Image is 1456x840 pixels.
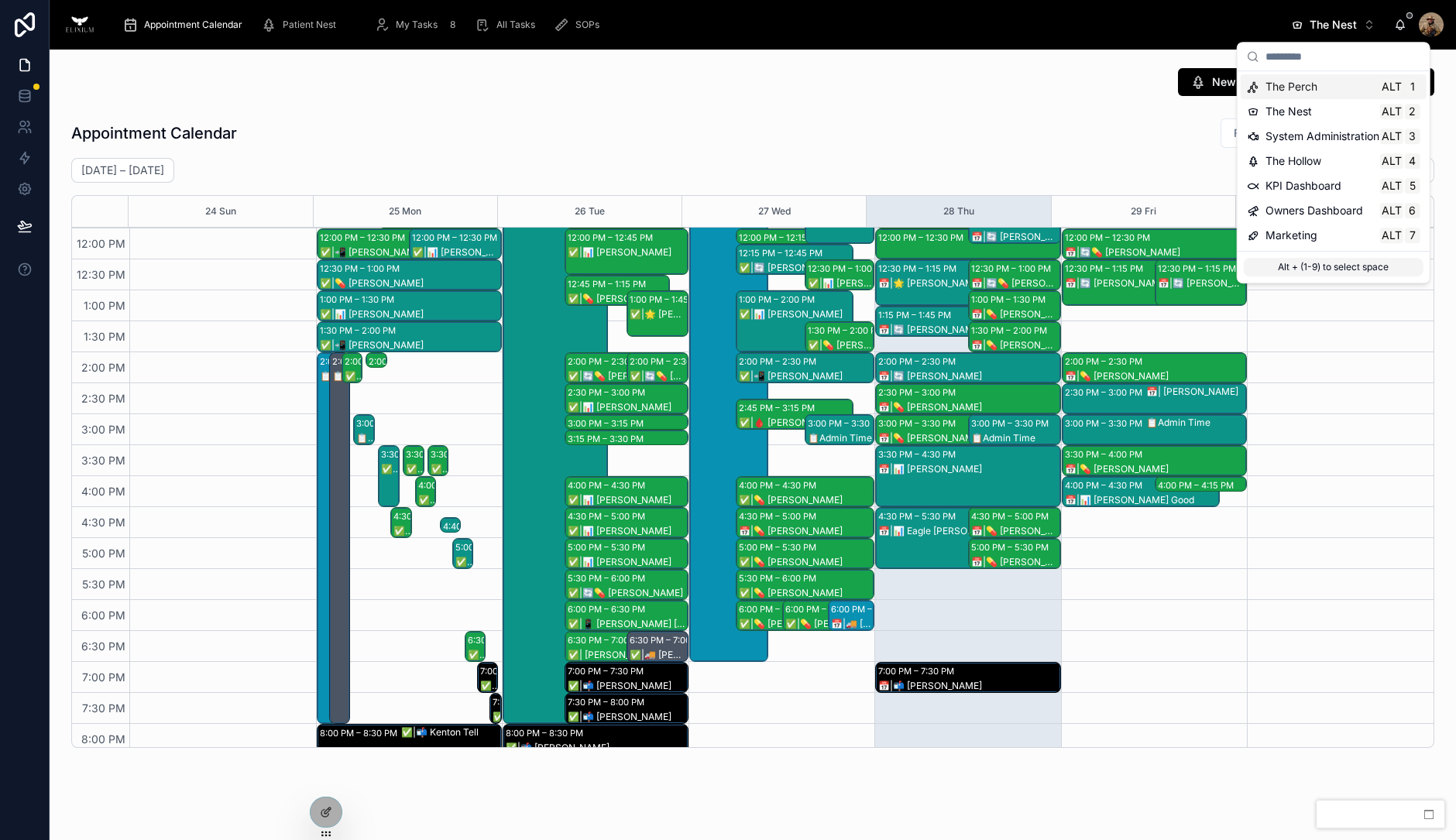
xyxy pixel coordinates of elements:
div: ✅|📬 [PERSON_NAME] [568,680,687,692]
div: ✅|💊 [PERSON_NAME] [320,277,501,290]
div: 5:30 PM – 6:00 PM✅|🔄💊 [PERSON_NAME] [565,570,688,599]
div: 7:00 PM – 7:30 PM📅|📬 [PERSON_NAME] [876,663,1060,692]
div: 1:30 PM – 2:00 PM✅|💊 [PERSON_NAME] [805,322,874,351]
div: ✅|📊 [PERSON_NAME] [568,246,687,259]
div: 12:00 PM – 12:45 PM [568,230,657,245]
div: 📋Admin Time [320,370,336,382]
div: ✅|💊 [PERSON_NAME] [785,618,860,630]
div: 12:30 PM – 1:15 PM📅|🔄 [PERSON_NAME] [1063,260,1219,305]
div: 3:00 PM – 3:15 PM [565,415,688,430]
div: 11:45 AM – 12:15 PM📅|🔄 [PERSON_NAME] [969,214,1060,243]
div: ✅|📬 Kenton Tell [401,726,501,739]
span: The Nest [1310,17,1357,33]
div: 📅| [PERSON_NAME] [1146,386,1246,398]
button: Select Button [1221,118,1319,148]
div: ✅|📲 [PERSON_NAME] [320,339,501,351]
div: ✅|📬 [PERSON_NAME] [493,711,500,723]
div: 5:00 PM – 5:30 PM📅|💊 [PERSON_NAME] [969,539,1060,568]
div: 11:00 AM – 7:00 PM📋Admin Time [690,167,767,661]
div: 4:00 PM – 4:30 PM [1065,478,1146,493]
span: 4 [1406,155,1419,167]
div: 1:30 PM – 2:00 PM [971,323,1051,338]
div: 1:00 PM – 1:30 PM [320,292,398,307]
div: 2:30 PM – 3:00 PM📅| [PERSON_NAME] [1063,384,1247,413]
span: New Patient [1212,74,1276,90]
button: 25 Mon [389,196,421,227]
div: ✅|💊 [PERSON_NAME] [431,463,447,475]
div: 26 Tue [575,196,605,227]
div: ✅|💊 [PERSON_NAME] [739,556,874,568]
span: Appointment Calendar [144,19,242,31]
div: 6:30 PM – 7:00 PM [568,633,648,648]
div: 27 Wed [758,196,791,227]
div: 5:00 PM – 5:30 PM [455,540,537,555]
span: The Perch [1265,79,1317,94]
span: 2:00 PM [77,361,129,374]
span: 6:00 PM [77,609,129,622]
div: 6:00 PM – 6:30 PM✅|💊 [PERSON_NAME] [737,601,814,630]
div: 6:00 PM – 6:30 PM✅|📱 [PERSON_NAME] [PERSON_NAME] [565,601,688,630]
span: 3:30 PM [77,454,129,467]
div: 3:00 PM – 3:30 PM [356,416,438,431]
span: 1:00 PM [80,299,129,312]
div: 3:00 PM – 3:30 PM📋Admin Time [354,415,373,444]
div: ✅|📊 [PERSON_NAME] [568,401,687,413]
div: ✅|📬 [PERSON_NAME] [506,742,687,754]
div: 2:00 PM – 2:30 PM [345,354,426,369]
div: 📅|🔄💊 [PERSON_NAME] [971,277,1059,290]
div: 3:00 PM – 3:30 PM [878,416,960,431]
div: 1:15 PM – 1:45 PM [878,307,955,323]
a: All Tasks [470,11,546,39]
div: ✅|🩸 [PERSON_NAME] [739,417,853,429]
div: 12:30 PM – 1:00 PM [808,261,891,276]
div: 3:00 PM – 3:30 PM [808,416,889,431]
div: 📅|🔄 [PERSON_NAME] [1158,277,1246,290]
div: 12:30 PM – 1:15 PM [878,261,960,276]
div: 4:30 PM – 5:00 PM✅|📊 [PERSON_NAME] [391,508,410,537]
div: ✅|💊 [PERSON_NAME] [739,587,874,599]
div: 6:00 PM – 6:30 PM📅|🚚 [PERSON_NAME] [829,601,874,630]
span: Alt [1382,81,1402,93]
div: 1:30 PM – 2:00 PM [808,323,888,338]
span: The Nest [1265,104,1312,119]
div: 12:30 PM – 1:00 PM✅|💊 [PERSON_NAME] [318,260,502,290]
div: 📅|🔄💊 [PERSON_NAME] [1065,246,1246,259]
div: ✅|📬 [PERSON_NAME] [480,680,496,692]
div: 2:00 PM – 2:15 PM [369,354,448,369]
div: 4:30 PM – 5:00 PM [971,509,1053,524]
div: 3:15 PM – 3:30 PM [565,430,688,446]
button: New Patient [1178,68,1288,96]
span: SOPs [575,19,599,31]
div: ✅|📊 [PERSON_NAME] [381,463,397,475]
div: 12:00 PM – 12:30 PM [412,230,501,245]
div: 6:30 PM – 7:00 PM [630,633,710,648]
div: 2:00 PM – 8:00 PM [320,354,401,369]
div: 4:00 PM – 4:15 PM [1156,477,1247,492]
div: ✅|📊 [PERSON_NAME] [320,308,501,321]
div: 📅|🌟 [PERSON_NAME] [878,277,1032,290]
span: Patient Nest [283,19,336,31]
div: 3:30 PM – 4:30 PM📅|📊 [PERSON_NAME] [876,446,1060,506]
div: ✅|🚚 [PERSON_NAME] [630,649,687,661]
div: 📅|💊 [PERSON_NAME] [878,432,1032,444]
div: 📅|🔄 [PERSON_NAME] [1065,277,1218,290]
div: 📅|📊 Eagle [PERSON_NAME] [878,525,1032,537]
div: 4:00 PM – 4:30 PM✅|💊 [PERSON_NAME] [416,477,435,506]
div: 5:00 PM – 5:30 PM [739,540,820,555]
a: Appointment Calendar [118,11,253,39]
div: 8:00 PM – 8:30 PM [320,725,401,741]
div: 📅|💊 [PERSON_NAME] [1065,463,1246,475]
div: 6:30 PM – 7:00 PM✅| [PERSON_NAME] [565,632,669,661]
div: 7:30 PM – 8:00 PM [493,694,573,710]
div: 2:00 PM – 2:30 PM [1065,354,1146,369]
div: 12:00 PM – 12:30 PM✅|📲 [PERSON_NAME] [318,229,474,259]
div: 12:00 PM – 12:30 PM [1065,230,1154,245]
span: 2:30 PM [77,392,129,405]
div: 6:00 PM – 6:30 PM [831,602,912,617]
div: 📋Admin Time [332,370,349,382]
div: ✅|💊 [PERSON_NAME] [739,618,813,630]
div: 8:00 PM – 8:30 PM [506,725,587,741]
div: 7:00 PM – 7:30 PM [568,663,647,679]
div: 12:30 PM – 1:15 PM [1065,261,1147,276]
span: 7 [1406,229,1419,242]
